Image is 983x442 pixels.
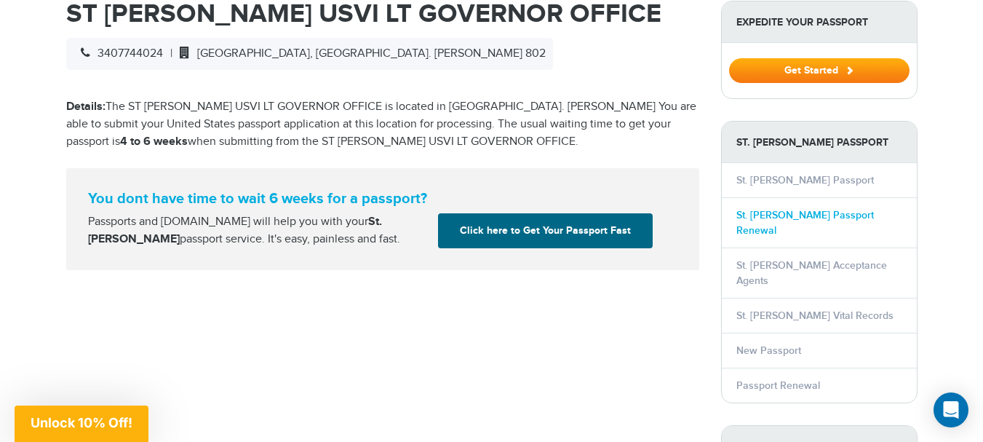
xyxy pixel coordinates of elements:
[15,406,148,442] div: Unlock 10% Off!
[88,215,382,246] strong: St. [PERSON_NAME]
[736,209,874,237] a: St. [PERSON_NAME] Passport Renewal
[438,213,653,248] a: Click here to Get Your Passport Fast
[88,190,677,208] strong: You dont have time to wait 6 weeks for a passport?
[736,259,887,287] a: St. [PERSON_NAME] Acceptance Agents
[66,1,699,27] h1: ST [PERSON_NAME] USVI LT GOVERNOR OFFICE
[120,135,188,149] strong: 4 to 6 weeks
[66,38,553,70] div: |
[934,392,968,427] div: Open Intercom Messenger
[736,379,820,392] a: Passport Renewal
[66,98,699,151] p: The ST [PERSON_NAME] USVI LT GOVERNOR OFFICE is located in [GEOGRAPHIC_DATA]. [PERSON_NAME] You a...
[172,47,546,60] span: [GEOGRAPHIC_DATA], [GEOGRAPHIC_DATA]. [PERSON_NAME] 802
[66,100,106,114] strong: Details:
[82,213,433,248] div: Passports and [DOMAIN_NAME] will help you with your passport service. It's easy, painless and fast.
[729,64,910,76] a: Get Started
[736,174,874,186] a: St. [PERSON_NAME] Passport
[736,309,894,322] a: St. [PERSON_NAME] Vital Records
[73,47,163,60] span: 3407744024
[722,1,917,43] strong: Expedite Your Passport
[729,58,910,83] button: Get Started
[31,415,132,430] span: Unlock 10% Off!
[736,344,801,357] a: New Passport
[722,122,917,163] strong: St. [PERSON_NAME] Passport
